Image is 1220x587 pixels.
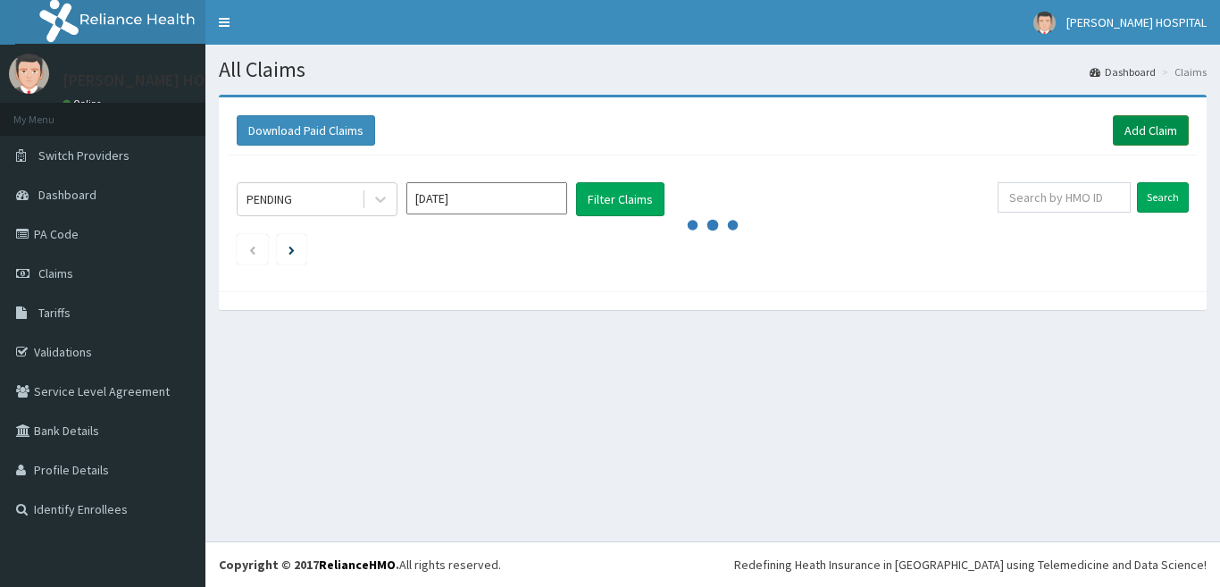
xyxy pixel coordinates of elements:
h1: All Claims [219,58,1207,81]
svg: audio-loading [686,198,740,252]
span: Switch Providers [38,147,130,164]
span: Tariffs [38,305,71,321]
a: Add Claim [1113,115,1189,146]
a: Dashboard [1090,64,1156,80]
p: [PERSON_NAME] HOSPITAL [63,72,253,88]
strong: Copyright © 2017 . [219,557,399,573]
li: Claims [1157,64,1207,80]
img: User Image [1033,12,1056,34]
div: PENDING [247,190,292,208]
input: Search by HMO ID [998,182,1131,213]
footer: All rights reserved. [205,541,1220,587]
span: Claims [38,265,73,281]
button: Filter Claims [576,182,664,216]
a: Previous page [248,241,256,257]
input: Search [1137,182,1189,213]
input: Select Month and Year [406,182,567,214]
a: Online [63,97,105,110]
img: User Image [9,54,49,94]
div: Redefining Heath Insurance in [GEOGRAPHIC_DATA] using Telemedicine and Data Science! [734,556,1207,574]
a: RelianceHMO [319,557,396,573]
button: Download Paid Claims [237,115,375,146]
a: Next page [288,241,295,257]
span: [PERSON_NAME] HOSPITAL [1066,14,1207,30]
span: Dashboard [38,187,96,203]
